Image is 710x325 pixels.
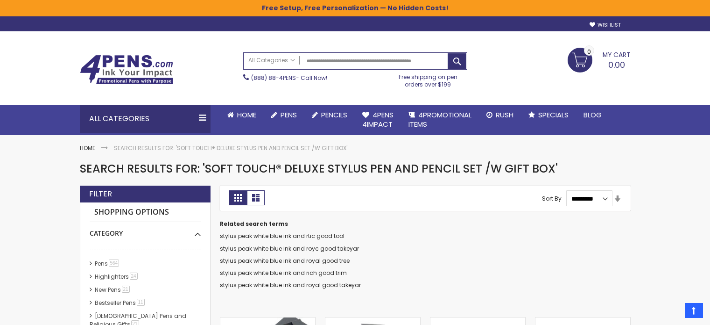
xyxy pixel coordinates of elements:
span: 11 [137,299,145,306]
a: stylus peak white blue ink and royal good takeyar [220,281,361,289]
span: 21 [122,286,130,293]
span: All Categories [248,57,295,64]
a: stylus peak white blue ink and rtic good tool [220,232,344,240]
span: 0.00 [608,59,625,71]
strong: Search results for: 'Soft Touch® Deluxe Stylus Pen and Pencil Set /w Gift Box' [114,144,347,152]
span: Blog [583,110,602,120]
strong: Shopping Options [90,202,201,223]
a: stylus peak white blue ink and royal good tree [220,257,350,265]
dt: Related search terms [220,220,631,228]
strong: Grid [229,190,247,205]
a: Blog [576,105,609,125]
a: Wishlist [590,22,621,29]
a: Bowie Pen & Pencil Gift Set - ColorJet Imprint [535,317,630,325]
span: 4Pens 4impact [362,110,394,129]
a: stylus peak white blue ink and rich good trim [220,269,347,277]
span: 0 [587,47,591,56]
div: Free shipping on pen orders over $199 [389,70,467,88]
span: 564 [109,260,120,267]
span: Specials [538,110,569,120]
label: Sort By [542,195,562,202]
span: Search results for: 'Soft Touch® Deluxe Stylus Pen and Pencil Set /w Gift Box' [80,161,558,176]
span: Pencils [321,110,347,120]
a: All Categories [244,53,300,68]
a: Pencils [304,105,355,125]
span: 4PROMOTIONAL ITEMS [408,110,471,129]
a: Pens [264,105,304,125]
a: Home [220,105,264,125]
a: Highlighters24 [92,273,141,281]
a: Pens564 [92,260,123,267]
div: All Categories [80,105,211,133]
a: Home [80,144,95,152]
span: Pens [281,110,297,120]
a: 4PROMOTIONALITEMS [401,105,479,135]
a: Soft Touch® Deluxe Stylus Pen and Pencil Set /w Gift Box [220,317,315,325]
a: (888) 88-4PENS [251,74,296,82]
a: New Pens21 [92,286,133,294]
div: Category [90,222,201,238]
span: Home [237,110,256,120]
span: - Call Now! [251,74,327,82]
a: Bestseller Pens11 [92,299,148,307]
a: Bowie Pen & Pencil Gift Set - Laser Engraved [430,317,525,325]
strong: Filter [89,189,112,199]
span: 24 [130,273,138,280]
img: 4Pens Custom Pens and Promotional Products [80,55,173,85]
a: Top [685,303,703,318]
a: stylus peak white blue ink and royc good takeyar [220,245,359,253]
a: Specials [521,105,576,125]
a: Rush [479,105,521,125]
a: Bowie Pen & Pencil Gift Set with ColorJet Imprinted Box [325,317,420,325]
span: Rush [496,110,513,120]
a: 0.00 0 [568,48,631,71]
a: 4Pens4impact [355,105,401,135]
